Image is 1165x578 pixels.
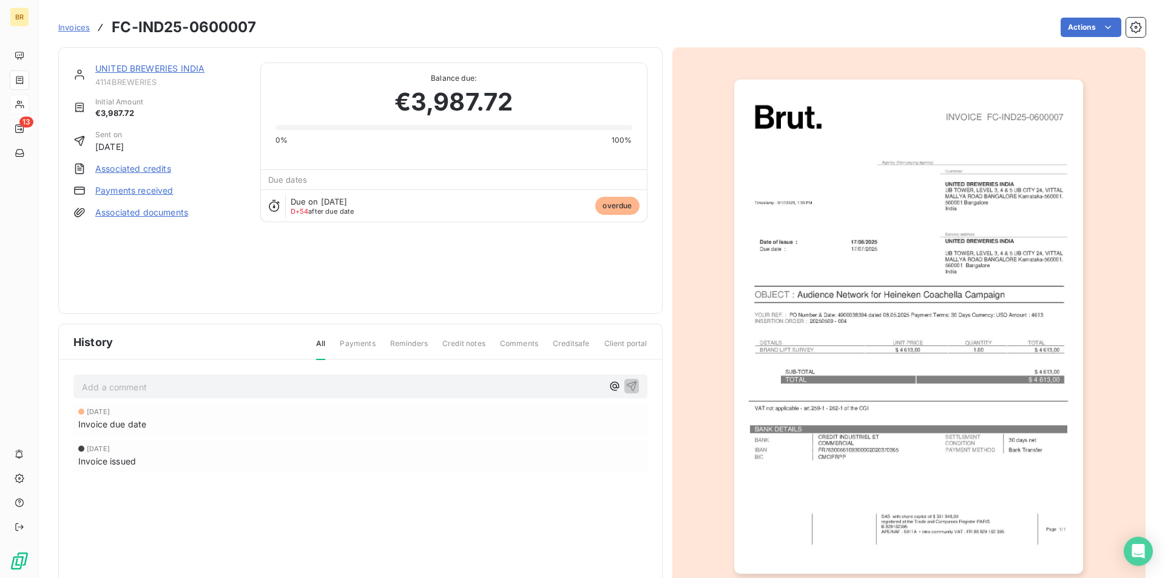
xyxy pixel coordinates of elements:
[112,16,256,38] h3: FC-IND25-0600007
[58,22,90,32] span: Invoices
[291,208,354,215] span: after due date
[95,97,143,107] span: Initial Amount
[1124,537,1153,566] div: Open Intercom Messenger
[95,185,174,197] a: Payments received
[500,338,538,359] span: Comments
[95,163,171,175] a: Associated credits
[95,77,246,87] span: 4114BREWERIES
[58,21,90,33] a: Invoices
[316,338,325,360] span: All
[78,418,146,430] span: Invoice due date
[553,338,590,359] span: Creditsafe
[10,7,29,27] div: BR
[390,338,428,359] span: Reminders
[340,338,375,359] span: Payments
[73,334,113,350] span: History
[595,197,639,215] span: overdue
[19,117,33,127] span: 13
[604,338,647,359] span: Client portal
[1061,18,1121,37] button: Actions
[734,80,1083,574] img: invoice_thumbnail
[95,63,204,73] a: UNITED BREWERIES INDIA
[268,175,307,185] span: Due dates
[87,408,110,415] span: [DATE]
[95,206,188,219] a: Associated documents
[275,73,632,84] span: Balance due:
[291,197,348,206] span: Due on [DATE]
[612,135,632,146] span: 100%
[95,107,143,120] span: €3,987.72
[78,455,136,467] span: Invoice issued
[275,135,288,146] span: 0%
[394,84,513,120] span: €3,987.72
[95,140,124,153] span: [DATE]
[87,445,110,452] span: [DATE]
[10,551,29,571] img: Logo LeanPay
[95,129,124,140] span: Sent on
[291,207,309,216] span: D+54
[442,338,485,359] span: Credit notes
